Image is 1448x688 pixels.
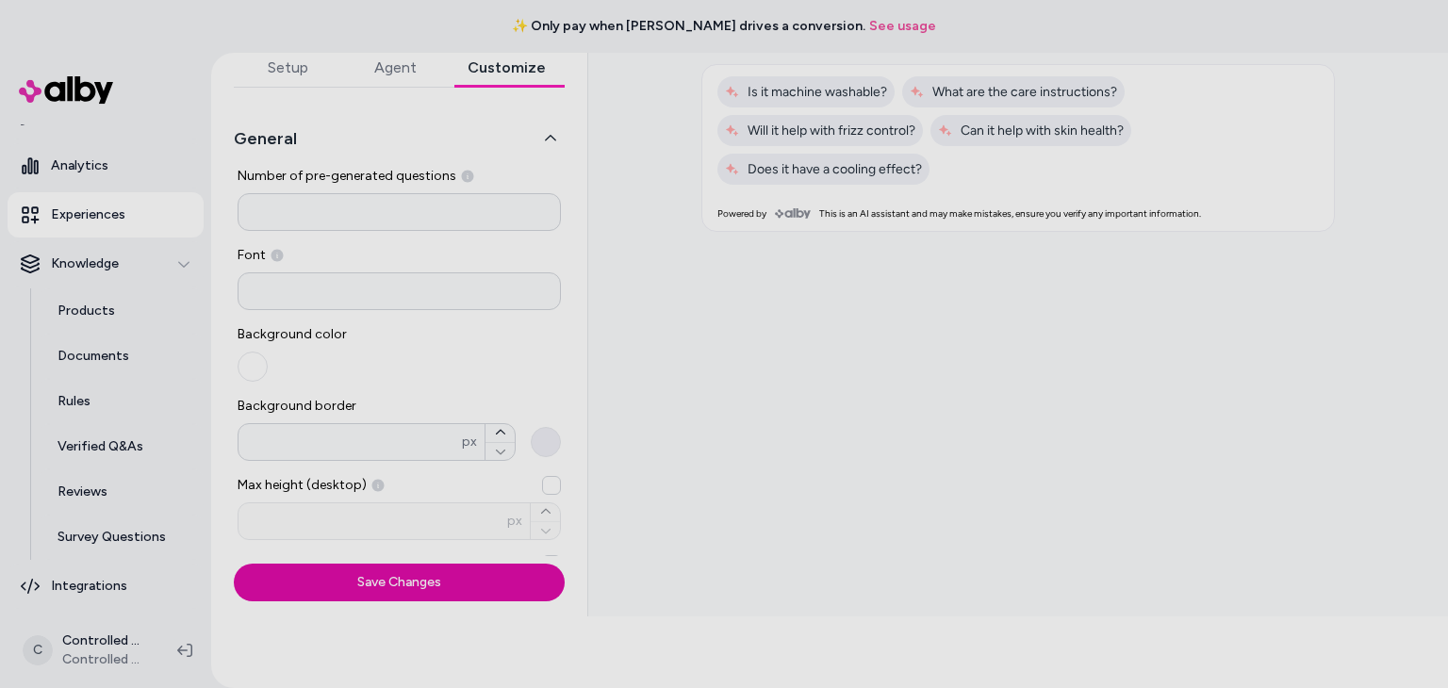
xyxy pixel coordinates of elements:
[542,476,561,495] button: Max height (desktop) px
[58,528,166,547] p: Survey Questions
[8,192,204,238] a: Experiences
[39,334,204,379] a: Documents
[531,427,561,457] button: Background borderpx
[234,49,341,87] button: Setup
[58,302,115,320] p: Products
[62,650,147,669] span: Controlled Chaos
[869,17,936,36] a: See usage
[531,503,560,521] button: Max height (desktop) px
[39,469,204,515] a: Reviews
[62,631,147,650] p: Controlled Chaos Shopify
[238,476,561,495] span: Max height (desktop)
[51,254,119,273] p: Knowledge
[51,156,108,175] p: Analytics
[8,143,204,188] a: Analytics
[542,555,561,574] button: Max height (mobile) px
[8,241,204,287] button: Knowledge
[341,49,449,87] button: Agent
[234,564,565,601] button: Save Changes
[449,49,565,87] button: Customize
[238,397,561,416] span: Background border
[11,620,162,680] button: CControlled Chaos ShopifyControlled Chaos
[485,424,515,442] button: Background borderpx
[51,205,125,224] p: Experiences
[531,521,560,540] button: Max height (desktop) px
[58,483,107,501] p: Reviews
[58,347,129,366] p: Documents
[238,555,561,574] span: Max height (mobile)
[23,635,53,665] span: C
[8,564,204,609] a: Integrations
[58,392,90,411] p: Rules
[39,515,204,560] a: Survey Questions
[39,424,204,469] a: Verified Q&As
[39,288,204,334] a: Products
[239,433,462,451] input: Background borderpx
[238,167,561,186] span: Number of pre-generated questions
[512,17,865,36] span: ✨ Only pay when [PERSON_NAME] drives a conversion.
[238,193,561,231] input: Number of pre-generated questions
[58,437,143,456] p: Verified Q&As
[51,577,127,596] p: Integrations
[238,325,392,344] span: Background color
[19,76,113,104] img: alby Logo
[234,125,565,152] button: General
[239,512,507,531] input: Max height (desktop) px
[39,379,204,424] a: Rules
[462,433,477,451] span: px
[238,246,561,265] label: Font
[507,512,522,531] span: px
[485,442,515,461] button: Background borderpx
